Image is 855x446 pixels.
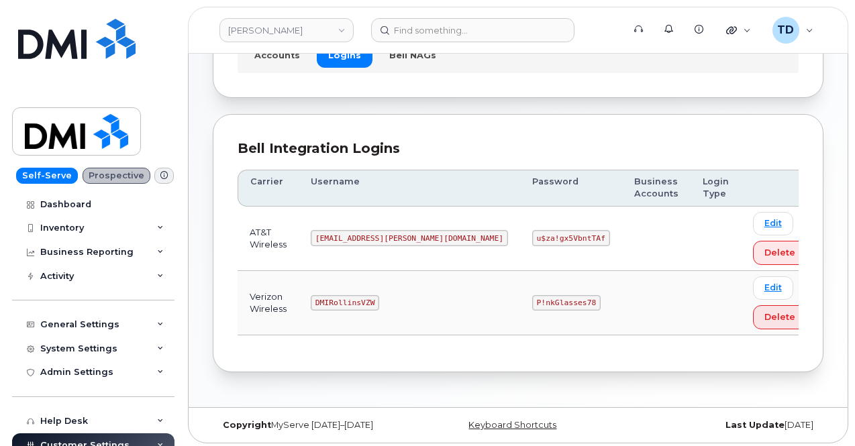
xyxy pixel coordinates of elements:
code: u$za!gx5VbntTAf [532,230,610,246]
a: Accounts [243,43,311,67]
div: Bell Integration Logins [238,139,799,158]
th: Business Accounts [622,170,691,207]
div: MyServe [DATE]–[DATE] [213,420,416,431]
a: Edit [753,212,793,235]
span: Delete [764,246,795,259]
input: Find something... [371,18,574,42]
a: Logins [317,43,372,67]
code: P!nkGlasses78 [532,295,601,311]
span: TD [777,22,794,38]
span: Delete [764,311,795,323]
button: Delete [753,305,807,329]
strong: Last Update [725,420,785,430]
a: Keyboard Shortcuts [468,420,556,430]
a: Edit [753,276,793,300]
div: Tauriq Dixon [763,17,823,44]
td: AT&T Wireless [238,207,299,271]
code: [EMAIL_ADDRESS][PERSON_NAME][DOMAIN_NAME] [311,230,508,246]
th: Password [520,170,622,207]
div: [DATE] [620,420,823,431]
div: Quicklinks [717,17,760,44]
a: Bell NAGs [378,43,448,67]
th: Carrier [238,170,299,207]
th: Username [299,170,520,207]
th: Login Type [691,170,741,207]
button: Delete [753,241,807,265]
td: Verizon Wireless [238,271,299,335]
a: Rollins [219,18,354,42]
strong: Copyright [223,420,271,430]
code: DMIRollinsVZW [311,295,379,311]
